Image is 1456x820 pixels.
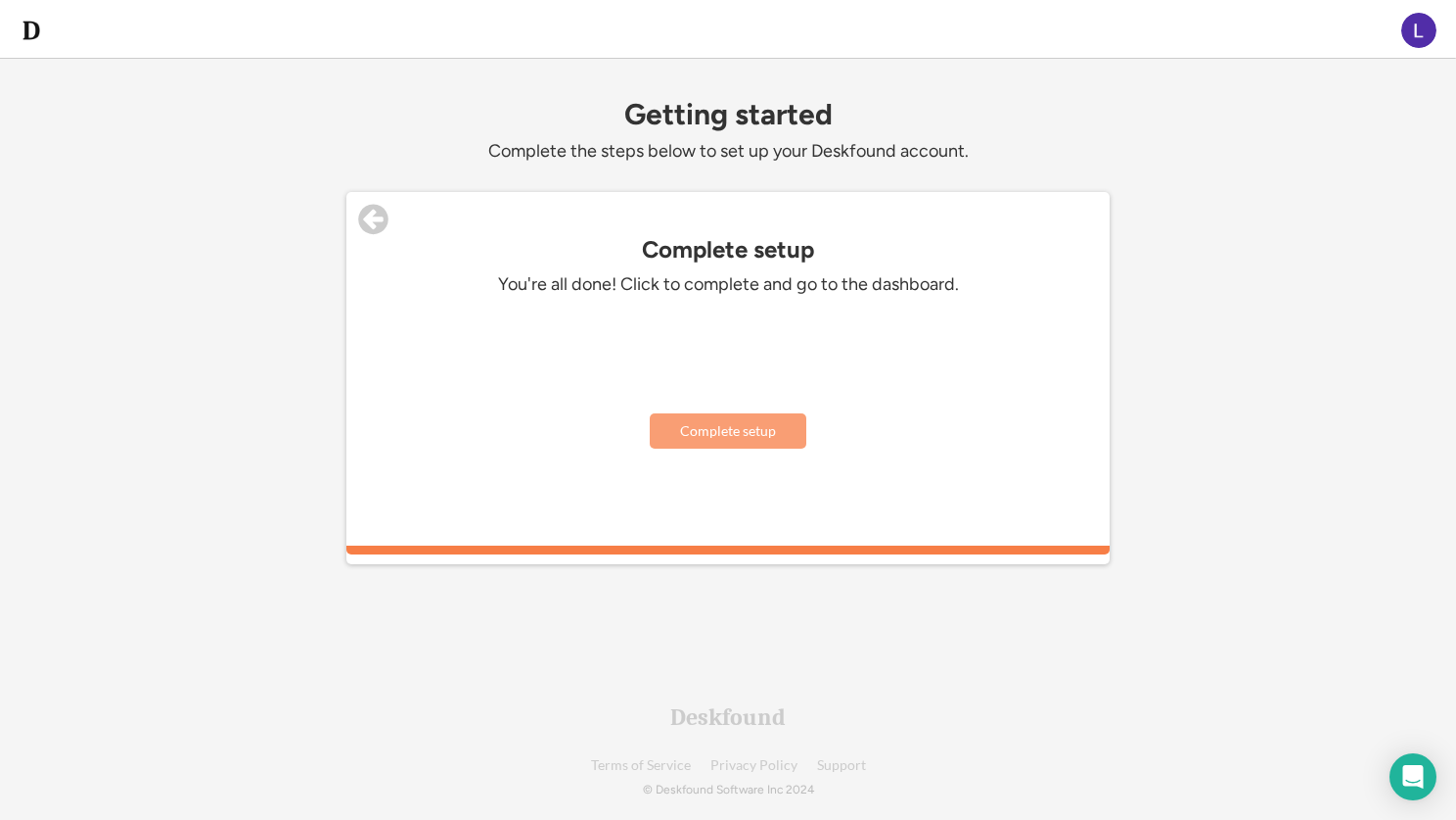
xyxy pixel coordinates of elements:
[350,546,1106,555] div: 100%
[346,236,1110,264] div: Complete setup
[650,413,806,449] button: Complete setup
[346,98,1110,130] div: Getting started
[1389,753,1436,800] div: Open Intercom Messenger
[434,273,1022,296] div: You're all done! Click to complete and go to the dashboard.
[1401,13,1436,48] img: ACg8ocIlQUACYqRc85gU-chYrandsqZQVoShMttC1ay7onuypNpTAg=s96-c
[20,19,43,42] img: d-whitebg.png
[817,758,866,773] a: Support
[670,705,786,729] div: Deskfound
[591,758,691,773] a: Terms of Service
[346,140,1110,163] div: Complete the steps below to set up your Deskfound account.
[710,758,797,773] a: Privacy Policy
